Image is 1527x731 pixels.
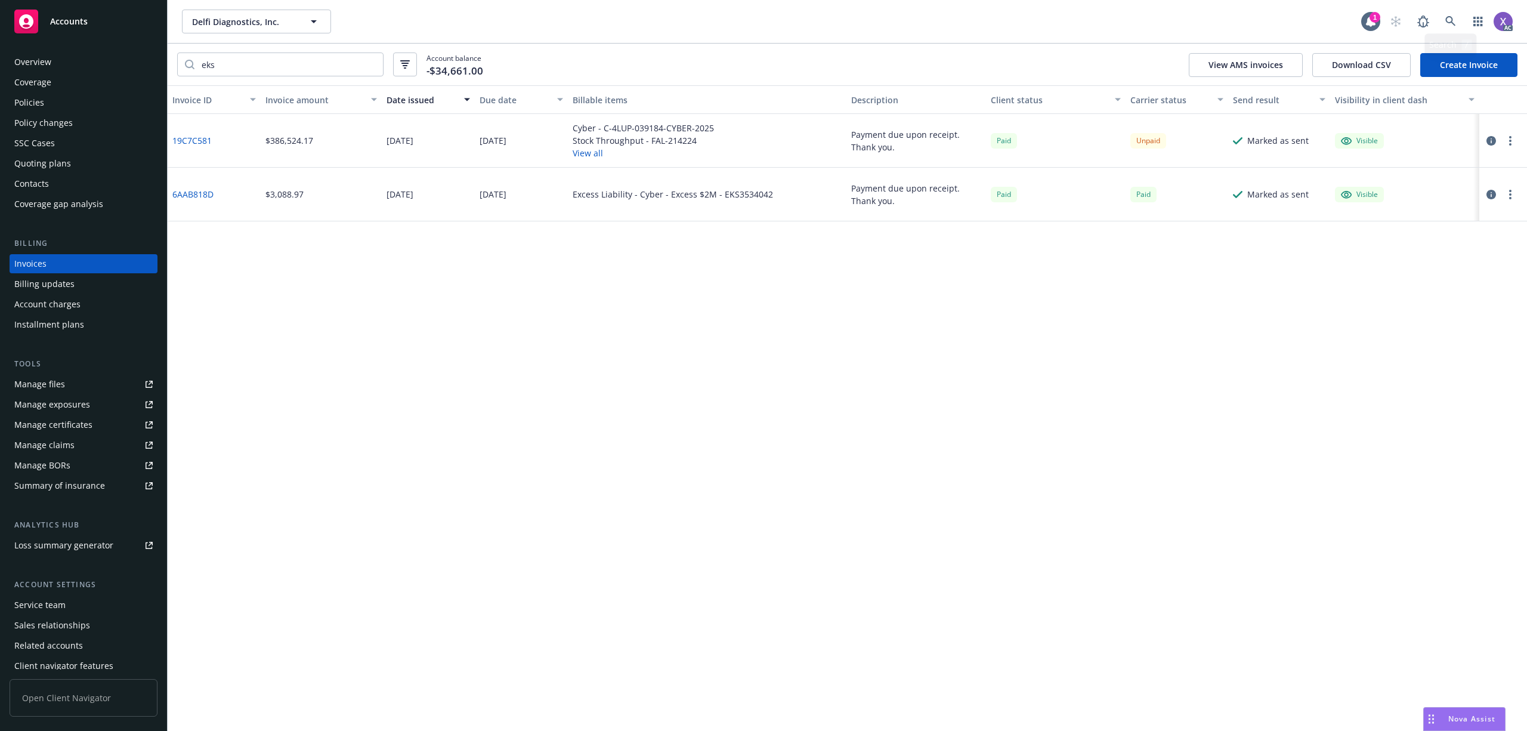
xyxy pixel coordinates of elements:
[14,415,92,434] div: Manage certificates
[10,536,157,555] a: Loss summary generator
[14,476,105,495] div: Summary of insurance
[14,274,75,294] div: Billing updates
[14,375,65,394] div: Manage files
[1341,189,1378,200] div: Visible
[1233,94,1313,106] div: Send result
[573,147,714,159] button: View all
[387,188,413,201] div: [DATE]
[14,254,47,273] div: Invoices
[172,134,212,147] a: 19C7C581
[265,94,364,106] div: Invoice amount
[14,73,51,92] div: Coverage
[14,295,81,314] div: Account charges
[10,93,157,112] a: Policies
[991,94,1108,106] div: Client status
[1341,135,1378,146] div: Visible
[10,134,157,153] a: SSC Cases
[1411,10,1435,33] a: Report a Bug
[480,188,506,201] div: [DATE]
[10,315,157,334] a: Installment plans
[10,238,157,249] div: Billing
[14,53,51,72] div: Overview
[14,195,103,214] div: Coverage gap analysis
[1494,12,1513,31] img: photo
[573,122,714,134] div: Cyber - C-4LUP-039184-CYBER-2025
[426,63,483,79] span: -$34,661.00
[14,456,70,475] div: Manage BORs
[10,295,157,314] a: Account charges
[14,616,90,635] div: Sales relationships
[991,187,1017,202] div: Paid
[426,53,483,76] span: Account balance
[14,395,90,414] div: Manage exposures
[14,636,83,655] div: Related accounts
[14,536,113,555] div: Loss summary generator
[10,656,157,676] a: Client navigator features
[14,113,73,132] div: Policy changes
[172,94,243,106] div: Invoice ID
[10,113,157,132] a: Policy changes
[10,519,157,531] div: Analytics hub
[10,375,157,394] a: Manage files
[10,679,157,717] span: Open Client Navigator
[851,182,981,207] div: Payment due upon receipt. Thank you.
[168,85,261,114] button: Invoice ID
[172,188,214,201] a: 6AAB818D
[1189,53,1303,77] button: View AMS invoices
[573,94,842,106] div: Billable items
[1130,133,1166,148] div: Unpaid
[1370,12,1380,23] div: 1
[182,10,331,33] button: Delfi Diagnostics, Inc.
[986,85,1126,114] button: Client status
[265,134,313,147] div: $386,524.17
[10,636,157,655] a: Related accounts
[10,73,157,92] a: Coverage
[10,415,157,434] a: Manage certificates
[568,85,847,114] button: Billable items
[265,188,304,201] div: $3,088.97
[10,596,157,615] a: Service team
[10,616,157,635] a: Sales relationships
[10,254,157,273] a: Invoices
[10,53,157,72] a: Overview
[10,456,157,475] a: Manage BORs
[10,436,157,455] a: Manage claims
[846,85,986,114] button: Description
[14,154,71,173] div: Quoting plans
[14,656,113,676] div: Client navigator features
[14,134,55,153] div: SSC Cases
[10,395,157,414] span: Manage exposures
[14,93,44,112] div: Policies
[382,85,475,114] button: Date issued
[10,274,157,294] a: Billing updates
[573,134,714,147] div: Stock Throughput - FAL-214224
[1312,53,1411,77] button: Download CSV
[14,174,49,193] div: Contacts
[1424,708,1439,730] div: Drag to move
[10,174,157,193] a: Contacts
[192,16,295,28] span: Delfi Diagnostics, Inc.
[14,596,66,615] div: Service team
[10,5,157,38] a: Accounts
[1247,134,1309,147] div: Marked as sent
[14,436,75,455] div: Manage claims
[10,358,157,370] div: Tools
[1448,714,1495,724] span: Nova Assist
[1330,85,1479,114] button: Visibility in client dash
[14,315,84,334] div: Installment plans
[991,133,1017,148] div: Paid
[1130,187,1157,202] span: Paid
[1130,94,1210,106] div: Carrier status
[10,195,157,214] a: Coverage gap analysis
[1420,53,1517,77] a: Create Invoice
[480,94,550,106] div: Due date
[1247,188,1309,201] div: Marked as sent
[10,476,157,495] a: Summary of insurance
[1423,707,1506,731] button: Nova Assist
[475,85,568,114] button: Due date
[194,53,383,76] input: Filter by keyword...
[10,154,157,173] a: Quoting plans
[185,60,194,69] svg: Search
[1466,10,1490,33] a: Switch app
